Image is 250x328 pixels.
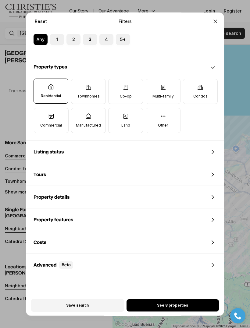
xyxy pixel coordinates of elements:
label: 1 [50,34,64,45]
p: Condos [193,94,208,99]
div: Costs [26,231,224,253]
span: Reset [35,19,47,24]
span: Property types [34,64,67,69]
div: Property features [26,209,224,231]
p: Commercial [40,123,62,128]
div: Property types [26,57,224,79]
div: AdvancedBeta [26,254,224,276]
button: See 8 properties [127,299,219,311]
div: Listing status [26,141,224,163]
span: Beta [62,263,71,267]
label: Any [34,34,48,45]
label: 4 [99,34,113,45]
span: Property features [34,217,73,222]
label: 5+ [116,34,130,45]
p: Manufactured [76,123,101,128]
span: Listing status [34,149,64,154]
span: See 8 properties [157,303,188,308]
p: Co-op [120,94,132,99]
div: Property details [26,186,224,208]
span: Costs [34,240,46,245]
p: Residential [41,94,61,98]
p: Townhomes [77,94,100,99]
div: Bathrooms [26,34,224,56]
span: Property details [34,195,70,200]
button: Reset [31,15,51,27]
p: Multi-family [152,94,174,99]
p: Land [121,123,130,128]
span: Save search [66,303,89,308]
button: Save search [31,299,124,312]
div: Advanced [34,261,73,269]
div: Tours [26,164,224,186]
span: Tours [34,172,46,177]
p: Filters [119,19,132,24]
div: Property types [26,79,224,140]
label: 2 [66,34,80,45]
label: 3 [83,34,97,45]
button: Close [209,15,221,27]
p: Other [158,123,168,128]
